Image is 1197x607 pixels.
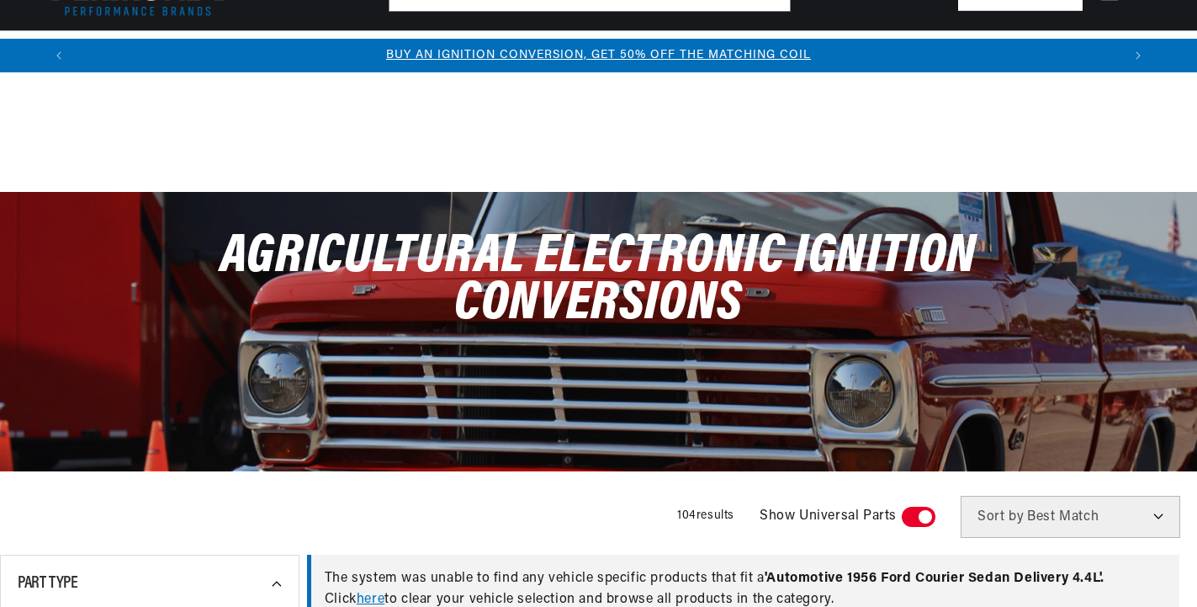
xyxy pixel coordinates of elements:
summary: Product Support [1053,31,1155,72]
span: ' Automotive 1956 Ford Courier Sedan Delivery 4.4L '. [765,572,1104,585]
span: Agricultural Electronic Ignition Conversions [220,230,977,331]
span: Show Universal Parts [760,506,897,528]
summary: Motorcycle [868,31,956,71]
summary: Engine Swaps [531,31,627,71]
span: 104 results [677,509,734,522]
summary: Battery Products [627,31,749,71]
summary: Coils & Distributors [177,31,317,71]
summary: Spark Plug Wires [749,31,869,71]
div: 1 of 3 [76,46,1121,65]
a: here [357,593,384,606]
span: Sort by [977,510,1024,524]
button: Translation missing: en.sections.announcements.previous_announcement [42,39,76,72]
select: Sort by [961,496,1180,538]
summary: Ignition Conversions [42,31,177,71]
div: Announcement [76,46,1121,65]
span: Part Type [18,575,77,592]
summary: Headers, Exhausts & Components [317,31,531,71]
button: Translation missing: en.sections.announcements.next_announcement [1121,39,1155,72]
a: BUY AN IGNITION CONVERSION, GET 50% OFF THE MATCHING COIL [386,49,811,61]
